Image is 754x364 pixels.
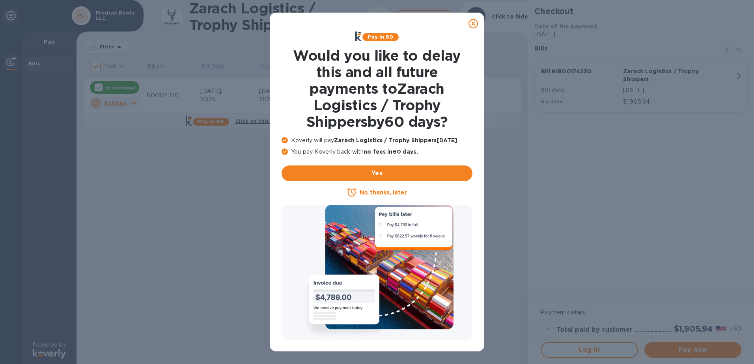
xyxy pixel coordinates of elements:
u: No thanks, later [360,189,407,195]
b: Zarach Logistics / Trophy Shippers [DATE] [334,137,457,143]
p: You pay Koverly back with [282,148,472,156]
h1: Would you like to delay this and all future payments to Zarach Logistics / Trophy Shippers by 60 ... [282,47,472,130]
span: Yes [288,169,466,178]
b: Pay in 60 [368,34,393,40]
button: Yes [282,165,472,181]
b: no fees in 60 days . [364,149,418,155]
p: Koverly will pay [282,136,472,145]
